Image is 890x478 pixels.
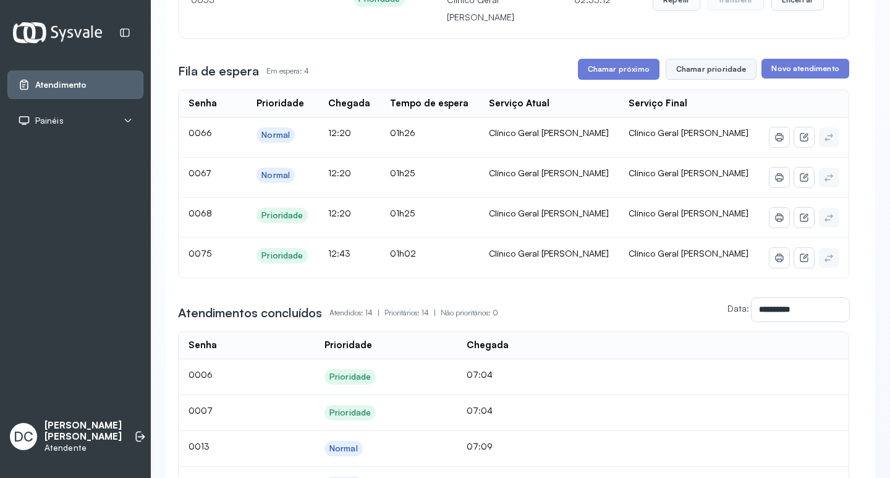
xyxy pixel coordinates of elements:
[489,98,549,109] div: Serviço Atual
[390,248,416,258] span: 01h02
[328,127,351,138] span: 12:20
[629,98,687,109] div: Serviço Final
[189,127,212,138] span: 0066
[666,59,757,80] button: Chamar prioridade
[489,168,609,179] div: Clínico Geral [PERSON_NAME]
[378,308,379,317] span: |
[189,248,211,258] span: 0075
[35,80,87,90] span: Atendimento
[467,369,493,380] span: 07:04
[18,79,133,91] a: Atendimento
[261,250,303,261] div: Prioridade
[189,98,217,109] div: Senha
[189,441,210,451] span: 0013
[578,59,659,80] button: Chamar próximo
[178,304,322,322] h3: Atendimentos concluídos
[489,127,609,139] div: Clínico Geral [PERSON_NAME]
[256,98,304,109] div: Prioridade
[329,304,384,322] p: Atendidos: 14
[328,168,351,178] span: 12:20
[329,408,371,418] div: Prioridade
[328,98,370,109] div: Chegada
[467,405,493,416] span: 07:04
[329,372,371,382] div: Prioridade
[629,208,748,218] span: Clínico Geral [PERSON_NAME]
[384,304,441,322] p: Prioritários: 14
[13,22,102,43] img: Logotipo do estabelecimento
[261,130,290,140] div: Normal
[390,98,468,109] div: Tempo de espera
[390,127,415,138] span: 01h26
[467,441,493,451] span: 07:09
[441,304,498,322] p: Não prioritários: 0
[261,170,290,181] div: Normal
[189,168,211,178] span: 0067
[329,443,358,454] div: Normal
[489,208,609,219] div: Clínico Geral [PERSON_NAME]
[189,405,213,416] span: 0007
[324,339,372,351] div: Prioridade
[434,308,436,317] span: |
[328,208,351,218] span: 12:20
[629,248,748,258] span: Clínico Geral [PERSON_NAME]
[390,208,415,218] span: 01h25
[178,62,259,80] h3: Fila de espera
[761,59,849,79] button: Novo atendimento
[189,208,212,218] span: 0068
[261,210,303,221] div: Prioridade
[629,168,748,178] span: Clínico Geral [PERSON_NAME]
[189,369,213,380] span: 0006
[328,248,350,258] span: 12:43
[489,248,609,259] div: Clínico Geral [PERSON_NAME]
[467,339,509,351] div: Chegada
[189,339,217,351] div: Senha
[35,116,64,126] span: Painéis
[266,62,309,80] p: Em espera: 4
[44,443,122,453] p: Atendente
[390,168,415,178] span: 01h25
[727,303,749,314] label: Data:
[629,127,748,138] span: Clínico Geral [PERSON_NAME]
[44,420,122,443] p: [PERSON_NAME] [PERSON_NAME]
